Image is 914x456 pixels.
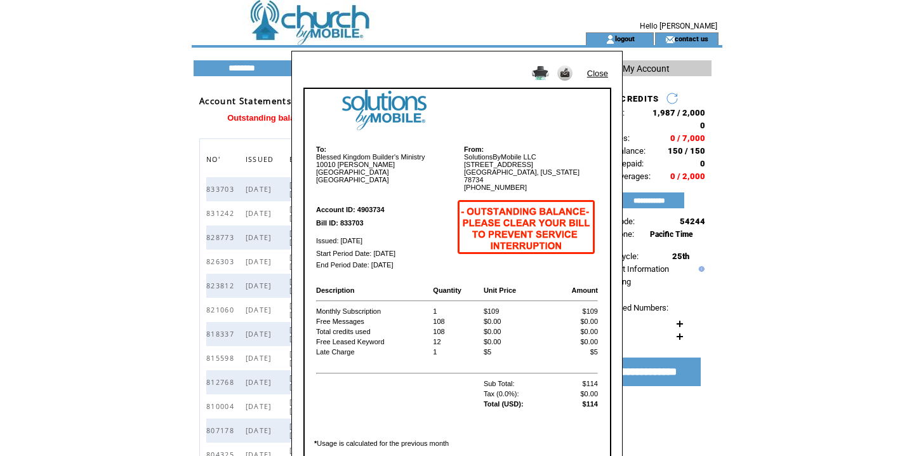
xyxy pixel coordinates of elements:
[432,317,482,326] td: 108
[432,347,482,356] td: 1
[553,389,599,398] td: $0.00
[315,145,456,192] td: Blessed Kingdom Builder's Ministry 10010 [PERSON_NAME] [GEOGRAPHIC_DATA] [GEOGRAPHIC_DATA]
[316,206,385,213] b: Account ID: 4903734
[483,327,552,336] td: $0.00
[483,389,552,398] td: Tax (0.0%):
[432,327,482,336] td: 108
[316,219,364,227] b: Bill ID: 833703
[571,286,598,294] b: Amount
[483,337,552,346] td: $0.00
[315,307,431,316] td: Monthly Subscription
[483,307,552,316] td: $109
[587,69,608,78] a: Close
[557,65,573,81] img: Send it to my email
[483,317,552,326] td: $0.00
[483,347,552,356] td: $5
[305,89,610,131] img: logo image
[315,248,453,259] td: Start Period Date: [DATE]
[315,347,431,356] td: Late Charge
[455,195,598,258] img: warning image
[553,379,599,388] td: $114
[315,317,431,326] td: Free Messages
[458,145,599,192] td: SolutionsByMobile LLC [STREET_ADDRESS] [GEOGRAPHIC_DATA], [US_STATE] 78734 [PHONE_NUMBER]
[553,337,599,346] td: $0.00
[553,317,599,326] td: $0.00
[432,337,482,346] td: 12
[432,307,482,316] td: 1
[314,439,449,447] font: Usage is calculated for the previous month
[532,66,549,80] img: Print it
[315,229,453,247] td: Issued: [DATE]
[315,327,431,336] td: Total credits used
[464,145,484,153] b: From:
[553,307,599,316] td: $109
[316,145,326,153] b: To:
[557,74,573,82] a: Send it to my email
[583,400,598,408] b: $114
[315,337,431,346] td: Free Leased Keyword
[553,327,599,336] td: $0.00
[315,260,453,269] td: End Period Date: [DATE]
[484,400,524,408] b: Total (USD):
[483,379,552,388] td: Sub Total:
[484,286,516,294] b: Unit Price
[553,347,599,356] td: $5
[433,286,461,294] b: Quantity
[316,286,355,294] b: Description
